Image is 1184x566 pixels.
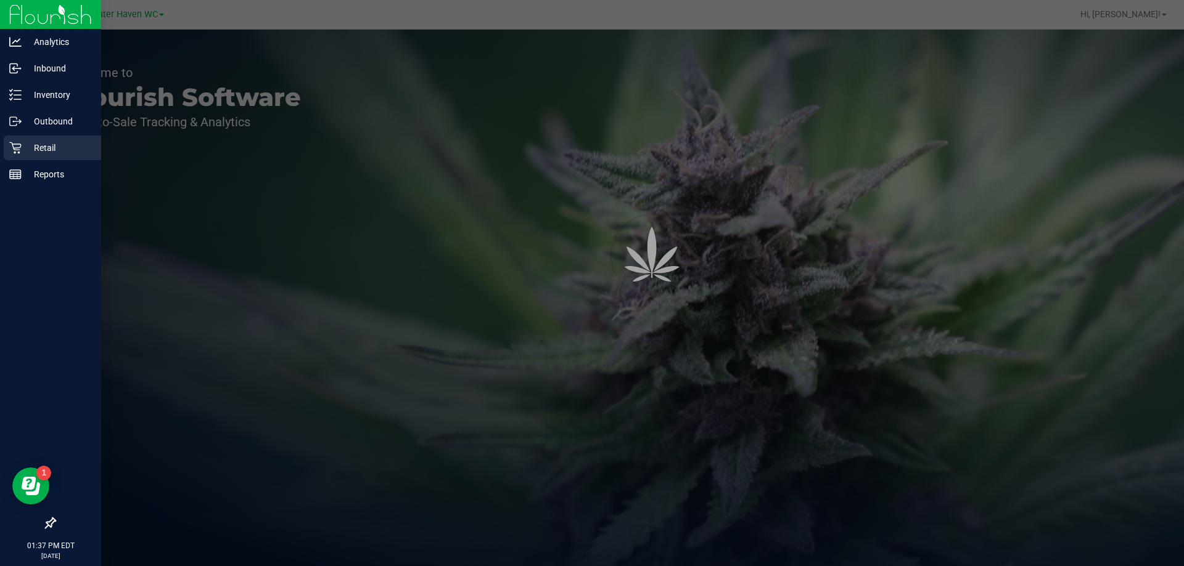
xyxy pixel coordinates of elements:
[22,167,96,182] p: Reports
[22,34,96,49] p: Analytics
[22,114,96,129] p: Outbound
[6,551,96,560] p: [DATE]
[9,36,22,48] inline-svg: Analytics
[9,115,22,127] inline-svg: Outbound
[6,540,96,551] p: 01:37 PM EDT
[36,466,51,480] iframe: Resource center unread badge
[22,140,96,155] p: Retail
[9,62,22,75] inline-svg: Inbound
[9,142,22,154] inline-svg: Retail
[22,61,96,76] p: Inbound
[9,89,22,101] inline-svg: Inventory
[9,168,22,180] inline-svg: Reports
[22,87,96,102] p: Inventory
[12,467,49,504] iframe: Resource center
